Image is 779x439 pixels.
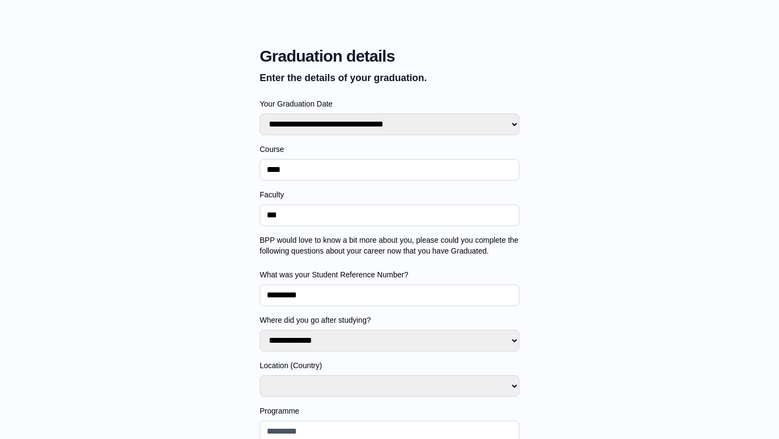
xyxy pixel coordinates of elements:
[260,315,519,325] label: Where did you go after studying?
[260,46,519,66] span: Graduation details
[260,269,519,280] label: What was your Student Reference Number?
[260,405,519,416] label: Programme
[260,189,519,200] label: Faculty
[260,360,519,371] label: Location (Country)
[260,70,519,85] p: Enter the details of your graduation.
[260,235,519,256] label: BPP would love to know a bit more about you, please could you complete the following questions ab...
[260,144,519,155] label: Course
[260,98,519,109] label: Your Graduation Date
